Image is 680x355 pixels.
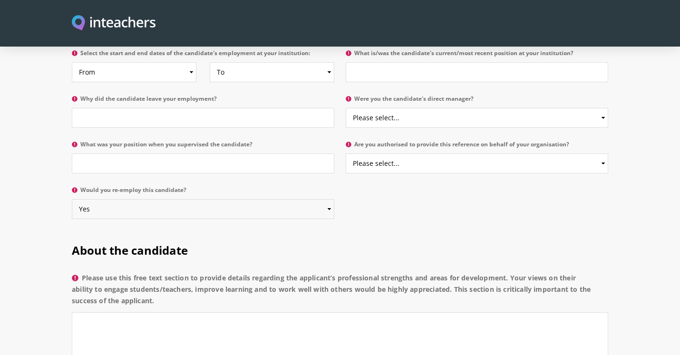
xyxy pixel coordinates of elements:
[346,50,608,62] label: What is/was the candidate's current/most recent position at your institution?
[72,242,188,258] span: About the candidate
[72,15,155,32] img: Inteachers
[72,187,334,199] label: Would you re-employ this candidate?
[346,141,608,154] label: Are you authorised to provide this reference on behalf of your organisation?
[72,272,608,312] label: Please use this free text section to provide details regarding the applicant’s professional stren...
[346,96,608,108] label: Were you the candidate's direct manager?
[72,96,334,108] label: Why did the candidate leave your employment?
[72,141,334,154] label: What was your position when you supervised the candidate?
[72,50,334,62] label: Select the start and end dates of the candidate's employment at your institution:
[72,15,155,32] a: Visit this site's homepage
